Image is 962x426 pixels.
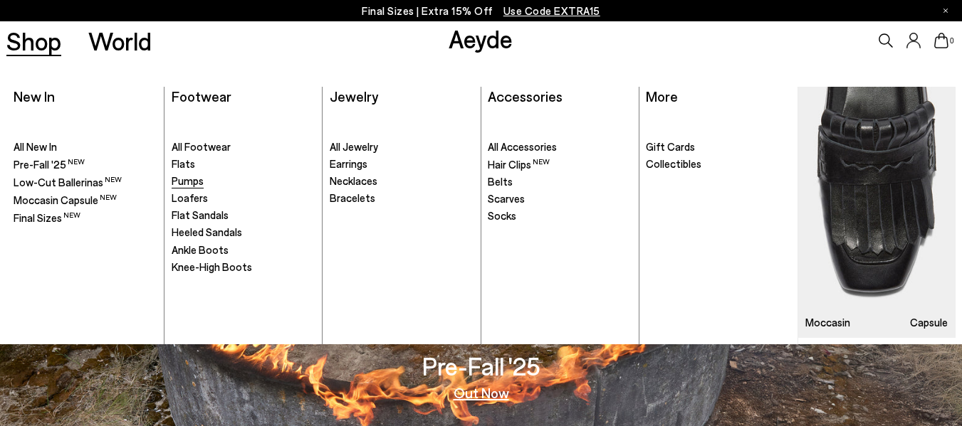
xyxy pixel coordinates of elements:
a: Footwear [172,87,231,105]
a: Scarves [488,192,632,206]
span: Necklaces [330,174,377,187]
span: Pumps [172,174,204,187]
a: Gift Cards [646,140,790,154]
span: All Jewelry [330,140,378,153]
a: New In [14,87,55,105]
a: Accessories [488,87,563,105]
span: Loafers [172,191,208,204]
a: Flat Sandals [172,208,315,223]
a: All Accessories [488,140,632,154]
span: Final Sizes [14,211,80,224]
a: Moccasin Capsule [798,87,956,338]
a: Heeled Sandals [172,225,315,240]
a: Moccasin Capsule [14,193,157,208]
span: Flat Sandals [172,208,229,221]
span: Gift Cards [646,140,695,153]
span: Navigate to /collections/ss25-final-sizes [503,4,600,17]
span: Pre-Fall '25 [14,158,85,171]
a: More [646,87,678,105]
a: All Footwear [172,140,315,154]
p: Final Sizes | Extra 15% Off [362,2,600,20]
a: Shop [6,28,61,53]
h3: Pre-Fall '25 [422,353,540,378]
span: All Accessories [488,140,557,153]
a: Socks [488,209,632,223]
a: Hair Clips [488,157,632,172]
a: World [88,28,152,53]
img: Mobile_e6eede4d-78b8-4bd1-ae2a-4197e375e133_900x.jpg [798,87,956,338]
span: 0 [948,37,956,45]
span: Ankle Boots [172,243,229,256]
span: Hair Clips [488,158,550,171]
a: Jewelry [330,87,378,105]
a: Low-Cut Ballerinas [14,175,157,190]
a: Belts [488,175,632,189]
span: Knee-High Boots [172,260,252,273]
a: All Jewelry [330,140,474,154]
a: Flats [172,157,315,171]
a: Bracelets [330,191,474,206]
h3: Capsule [910,317,948,328]
span: Scarves [488,192,525,205]
a: 0 [934,33,948,48]
span: Heeled Sandals [172,225,242,238]
span: Low-Cut Ballerinas [14,176,122,188]
span: All New In [14,140,57,153]
span: Collectibles [646,157,701,170]
a: Aeyde [449,23,513,53]
span: Moccasin Capsule [14,193,117,206]
span: Bracelets [330,191,375,204]
span: Earrings [330,157,367,170]
a: Pre-Fall '25 [14,157,157,172]
a: Knee-High Boots [172,260,315,275]
a: All New In [14,140,157,154]
a: Pumps [172,174,315,188]
span: Flats [172,157,195,170]
h3: Moccasin [805,317,850,328]
a: Loafers [172,191,315,206]
a: Necklaces [330,174,474,188]
a: Collectibles [646,157,790,171]
a: Final Sizes [14,211,157,225]
a: Out Now [454,385,509,400]
span: All Footwear [172,140,231,153]
span: Socks [488,209,516,222]
span: Belts [488,175,513,188]
a: Earrings [330,157,474,171]
a: Ankle Boots [172,243,315,257]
